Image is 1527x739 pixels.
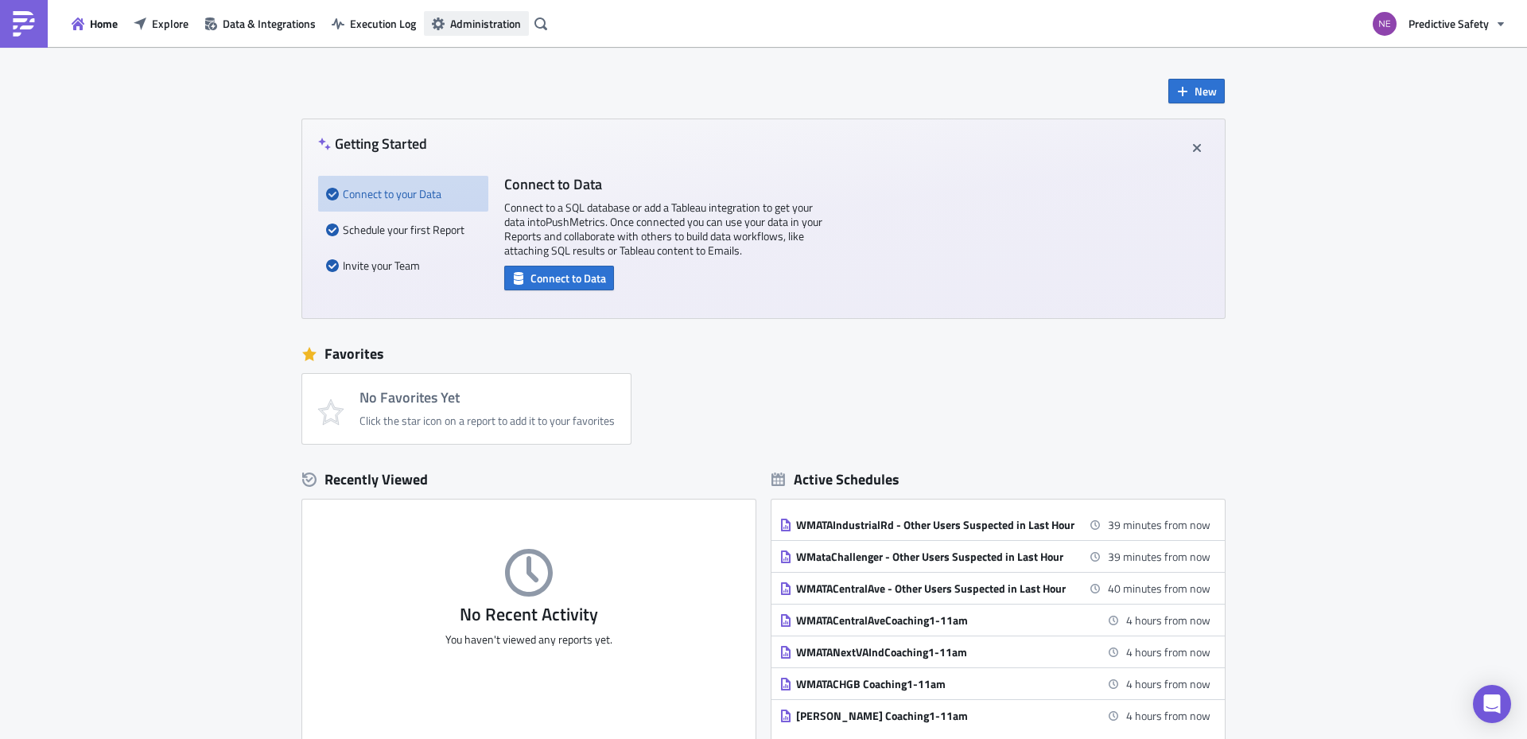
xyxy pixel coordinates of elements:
[302,605,756,624] h3: No Recent Activity
[1126,644,1210,660] time: 2025-10-07 13:16
[326,212,480,247] div: Schedule your first Report
[779,509,1210,540] a: WMATAIndustrialRd - Other Users Suspected in Last Hour39 minutes from now
[530,270,606,286] span: Connect to Data
[779,636,1210,667] a: WMATANextVAIndCoaching1-11am4 hours from now
[64,11,126,36] button: Home
[302,342,1225,366] div: Favorites
[424,11,529,36] button: Administration
[223,15,316,32] span: Data & Integrations
[1371,10,1398,37] img: Avatar
[324,11,424,36] button: Execution Log
[302,468,756,492] div: Recently Viewed
[450,15,521,32] span: Administration
[350,15,416,32] span: Execution Log
[796,613,1074,628] div: WMATACentralAveCoaching1-11am
[1363,6,1515,41] button: Predictive Safety
[326,247,480,283] div: Invite your Team
[1108,580,1210,597] time: 2025-10-07 10:01
[126,11,196,36] button: Explore
[796,581,1074,596] div: WMATACentralAve - Other Users Suspected in Last Hour
[1195,83,1217,99] span: New
[1126,707,1210,724] time: 2025-10-07 13:18
[796,709,1074,723] div: [PERSON_NAME] Coaching1-11am
[779,541,1210,572] a: WMataChallenger - Other Users Suspected in Last Hour39 minutes from now
[302,632,756,647] p: You haven't viewed any reports yet.
[504,200,822,258] p: Connect to a SQL database or add a Tableau integration to get your data into PushMetrics . Once c...
[359,390,615,406] h4: No Favorites Yet
[796,645,1074,659] div: WMATANextVAIndCoaching1-11am
[196,11,324,36] button: Data & Integrations
[779,668,1210,699] a: WMATACHGB Coaching1-11am4 hours from now
[1126,612,1210,628] time: 2025-10-07 13:15
[504,268,614,285] a: Connect to Data
[779,605,1210,636] a: WMATACentralAveCoaching1-11am4 hours from now
[796,550,1074,564] div: WMataChallenger - Other Users Suspected in Last Hour
[779,573,1210,604] a: WMATACentralAve - Other Users Suspected in Last Hour40 minutes from now
[1408,15,1489,32] span: Predictive Safety
[1473,685,1511,723] div: Open Intercom Messenger
[1108,516,1210,533] time: 2025-10-07 10:00
[1108,548,1210,565] time: 2025-10-07 10:00
[90,15,118,32] span: Home
[796,518,1074,532] div: WMATAIndustrialRd - Other Users Suspected in Last Hour
[1126,675,1210,692] time: 2025-10-07 13:17
[152,15,188,32] span: Explore
[796,677,1074,691] div: WMATACHGB Coaching1-11am
[11,11,37,37] img: PushMetrics
[1168,79,1225,103] button: New
[771,470,899,488] div: Active Schedules
[779,700,1210,731] a: [PERSON_NAME] Coaching1-11am4 hours from now
[359,414,615,428] div: Click the star icon on a report to add it to your favorites
[326,176,480,212] div: Connect to your Data
[318,135,427,152] h4: Getting Started
[504,176,822,193] h4: Connect to Data
[504,266,614,290] button: Connect to Data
